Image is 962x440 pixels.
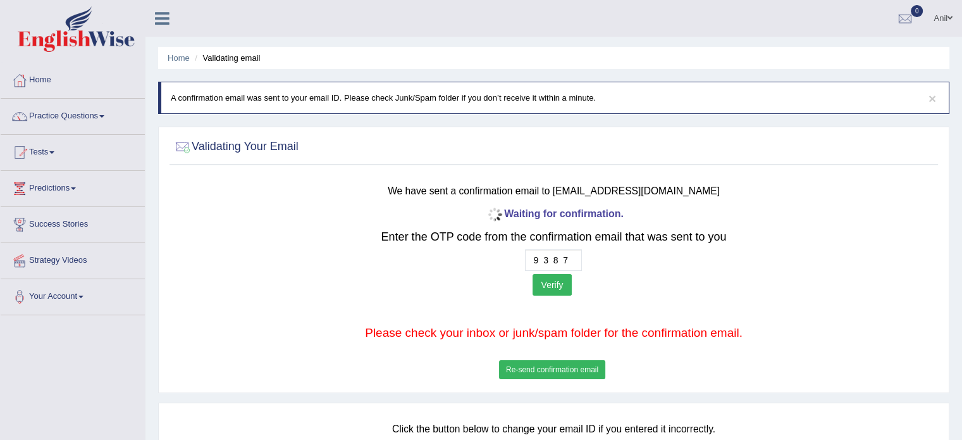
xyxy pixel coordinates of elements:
small: We have sent a confirmation email to [EMAIL_ADDRESS][DOMAIN_NAME] [388,185,720,196]
li: Validating email [192,52,260,64]
a: Tests [1,135,145,167]
b: Waiting for confirmation. [484,208,624,219]
button: Re-send confirmation email [499,360,605,379]
a: Home [1,63,145,94]
img: icon-progress-circle-small.gif [484,204,504,225]
div: A confirmation email was sent to your email ID. Please check Junk/Spam folder if you don’t receiv... [158,82,949,114]
a: Predictions [1,171,145,203]
h2: Validating Your Email [173,137,299,156]
h2: Enter the OTP code from the confirmation email that was sent to you [237,231,870,244]
a: Practice Questions [1,99,145,130]
p: Please check your inbox or junk/spam folder for the confirmation email. [237,324,870,342]
a: Strategy Videos [1,243,145,275]
small: Click the button below to change your email ID if you entered it incorrectly. [392,424,715,434]
span: 0 [911,5,923,17]
a: Home [168,53,190,63]
a: Success Stories [1,207,145,239]
button: × [928,92,936,105]
a: Your Account [1,279,145,311]
button: Verify [533,274,571,296]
